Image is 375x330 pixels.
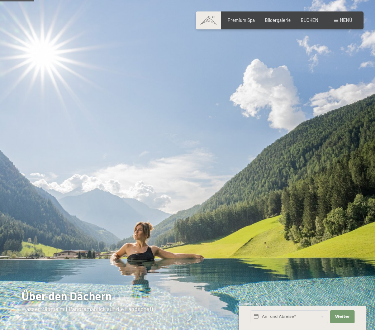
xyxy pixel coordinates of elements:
[228,17,255,23] a: Premium Spa
[340,17,352,23] span: Menü
[330,310,355,323] button: Weiter
[301,17,318,23] a: BUCHEN
[265,17,291,23] a: Bildergalerie
[239,301,264,306] span: Schnellanfrage
[335,314,350,320] span: Weiter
